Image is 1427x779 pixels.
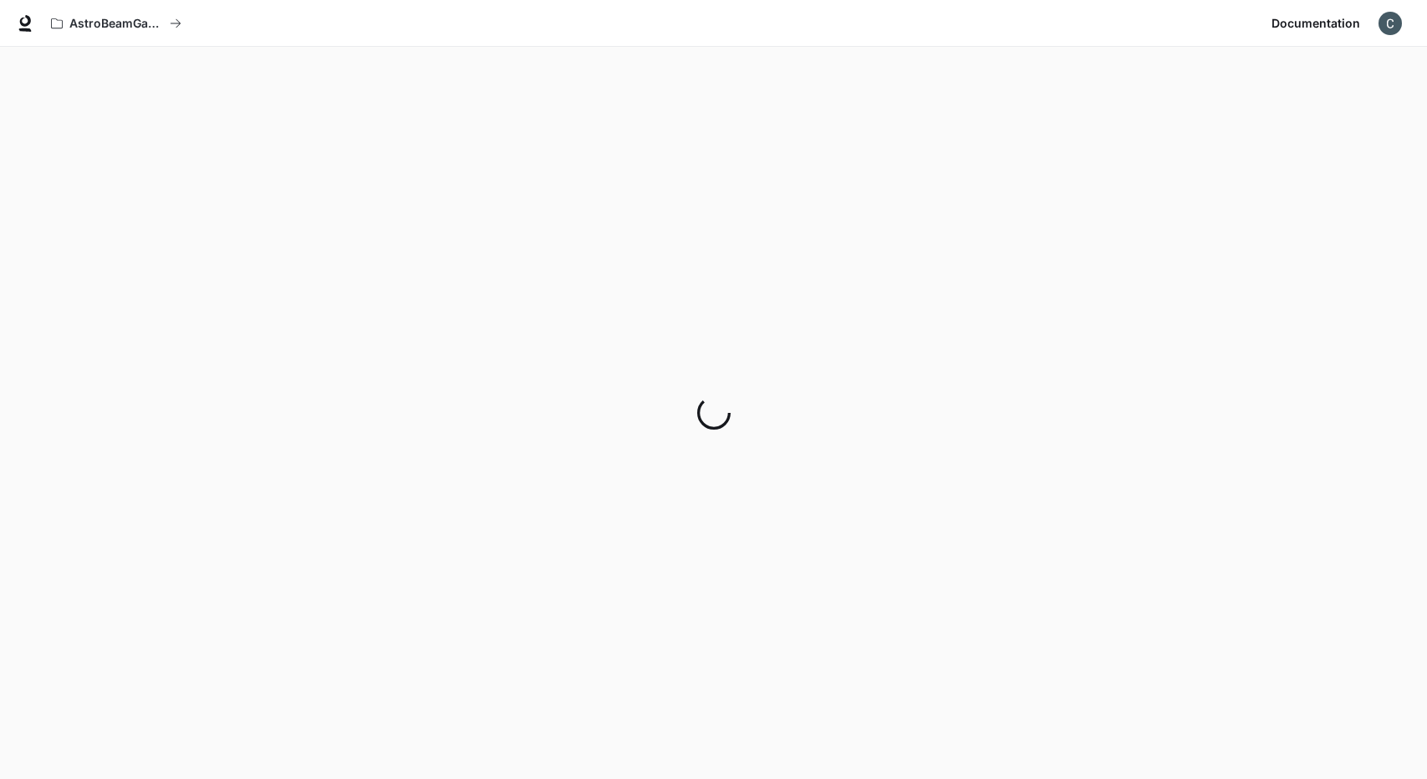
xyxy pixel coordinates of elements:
p: AstroBeamGame [69,17,163,31]
button: All workspaces [43,7,189,40]
button: User avatar [1373,7,1407,40]
a: Documentation [1265,7,1367,40]
span: Documentation [1272,13,1360,34]
img: User avatar [1379,12,1402,35]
